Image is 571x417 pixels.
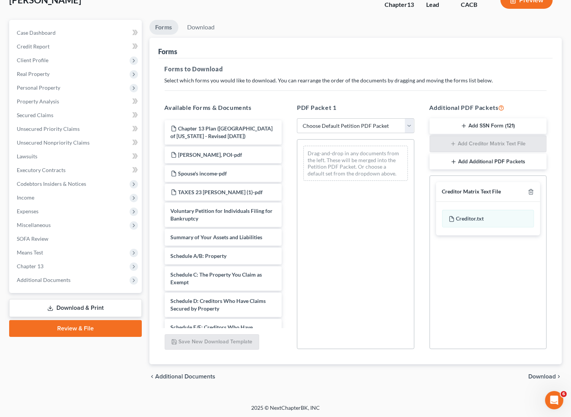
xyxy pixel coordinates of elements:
[8,90,145,119] div: Send us a messageWe typically reply in a few hours
[159,47,178,56] div: Forms
[17,84,60,91] span: Personal Property
[171,253,227,259] span: Schedule A/B: Property
[17,112,53,118] span: Secured Claims
[17,29,56,36] span: Case Dashboard
[181,20,221,35] a: Download
[11,26,142,40] a: Case Dashboard
[165,103,282,112] h5: Available Forms & Documents
[461,0,488,9] div: CACB
[171,324,253,338] span: Schedule E/F: Creditors Who Have Unsecured Claims
[17,194,34,201] span: Income
[11,95,142,108] a: Property Analysis
[75,12,90,27] img: Profile image for Lindsey
[121,257,133,262] span: Help
[16,104,127,112] div: We typically reply in a few hours
[11,144,141,166] div: Statement of Financial Affairs - Payments Made in the Last 90 days
[442,188,501,195] div: Creditor Matrix Text File
[178,189,263,195] span: TAXES 23 [PERSON_NAME] (1)-pdf
[171,125,273,139] span: Chapter 13 Plan ([GEOGRAPHIC_DATA] of [US_STATE] - Revised [DATE])
[17,180,86,187] span: Codebtors Insiders & Notices
[178,170,227,177] span: Spouse's income-pdf
[11,40,142,53] a: Credit Report
[149,20,178,35] a: Forms
[17,208,38,214] span: Expenses
[17,235,48,242] span: SOFA Review
[430,103,547,112] h5: Additional PDF Packets
[165,334,259,350] button: Save New Download Template
[17,98,59,105] span: Property Analysis
[17,126,80,132] span: Unsecured Priority Claims
[17,71,50,77] span: Real Property
[15,17,59,24] img: logo
[17,222,51,228] span: Miscellaneous
[89,12,104,27] img: Profile image for Emma
[104,12,119,27] img: Profile image for James
[149,374,216,380] a: chevron_left Additional Documents
[442,210,534,227] div: Creditor.txt
[11,108,142,122] a: Secured Claims
[15,54,137,67] p: Hi there!
[171,298,266,312] span: Schedule D: Creditors Who Have Claims Secured by Property
[303,146,408,181] div: Drag-and-drop in any documents from the left. These will be merged into the Petition PDF Packet. ...
[430,135,547,152] button: Add Creditor Matrix Text File
[11,122,142,136] a: Unsecured Priority Claims
[11,232,142,246] a: SOFA Review
[407,1,414,8] span: 13
[528,374,556,380] span: Download
[430,154,547,170] button: Add Additional PDF Packets
[17,43,50,50] span: Credit Report
[165,64,547,74] h5: Forms to Download
[11,163,142,177] a: Executory Contracts
[17,167,66,173] span: Executory Contracts
[545,391,563,409] iframe: Intercom live chat
[17,257,34,262] span: Home
[171,208,273,222] span: Voluntary Petition for Individuals Filing for Bankruptcy
[16,198,128,206] div: Amendments
[17,249,43,256] span: Means Test
[426,0,449,9] div: Lead
[131,12,145,26] div: Close
[165,77,547,84] p: Select which forms you would like to download. You can rearrange the order of the documents by dr...
[17,263,43,269] span: Chapter 13
[9,320,142,337] a: Review & File
[156,374,216,380] span: Additional Documents
[11,126,141,141] button: Search for help
[178,151,242,158] span: [PERSON_NAME], POI-pdf
[11,180,141,195] div: Adding Income
[16,169,128,177] div: Attorney's Disclosure of Compensation
[297,103,414,112] h5: PDF Packet 1
[561,391,567,397] span: 6
[11,195,141,209] div: Amendments
[15,67,137,80] p: How can we help?
[9,299,142,317] a: Download & Print
[11,150,142,163] a: Lawsuits
[17,139,90,146] span: Unsecured Nonpriority Claims
[171,271,262,285] span: Schedule C: The Property You Claim as Exempt
[171,234,263,240] span: Summary of Your Assets and Liabilities
[16,96,127,104] div: Send us a message
[11,166,141,180] div: Attorney's Disclosure of Compensation
[17,153,37,159] span: Lawsuits
[430,118,547,134] button: Add SSN Form (121)
[17,57,48,63] span: Client Profile
[16,130,62,138] span: Search for help
[16,147,128,163] div: Statement of Financial Affairs - Payments Made in the Last 90 days
[17,277,71,283] span: Additional Documents
[528,374,562,380] button: Download chevron_right
[63,257,90,262] span: Messages
[102,238,152,269] button: Help
[556,374,562,380] i: chevron_right
[16,184,128,192] div: Adding Income
[385,0,414,9] div: Chapter
[11,136,142,150] a: Unsecured Nonpriority Claims
[51,238,101,269] button: Messages
[149,374,156,380] i: chevron_left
